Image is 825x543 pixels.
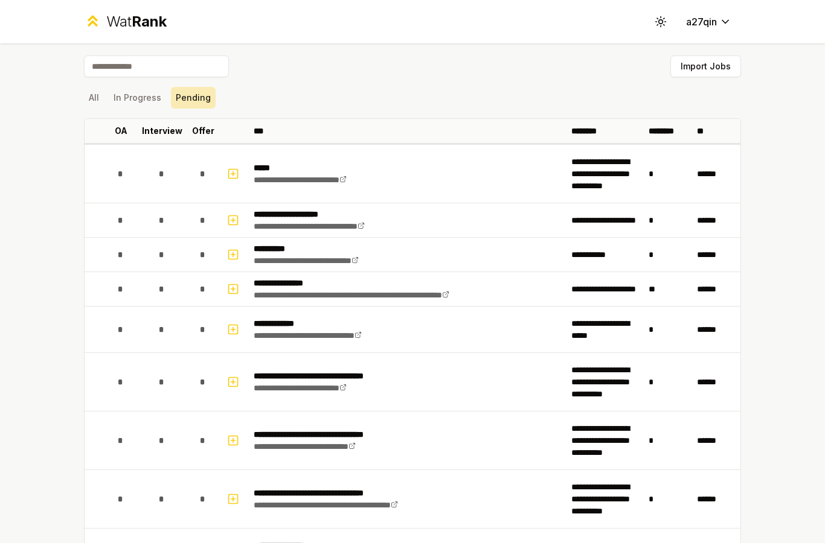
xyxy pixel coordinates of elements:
[132,13,167,30] span: Rank
[686,14,717,29] span: a27qin
[142,125,182,137] p: Interview
[109,87,166,109] button: In Progress
[106,12,167,31] div: Wat
[171,87,216,109] button: Pending
[670,56,741,77] button: Import Jobs
[192,125,214,137] p: Offer
[84,12,167,31] a: WatRank
[676,11,741,33] button: a27qin
[84,87,104,109] button: All
[115,125,127,137] p: OA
